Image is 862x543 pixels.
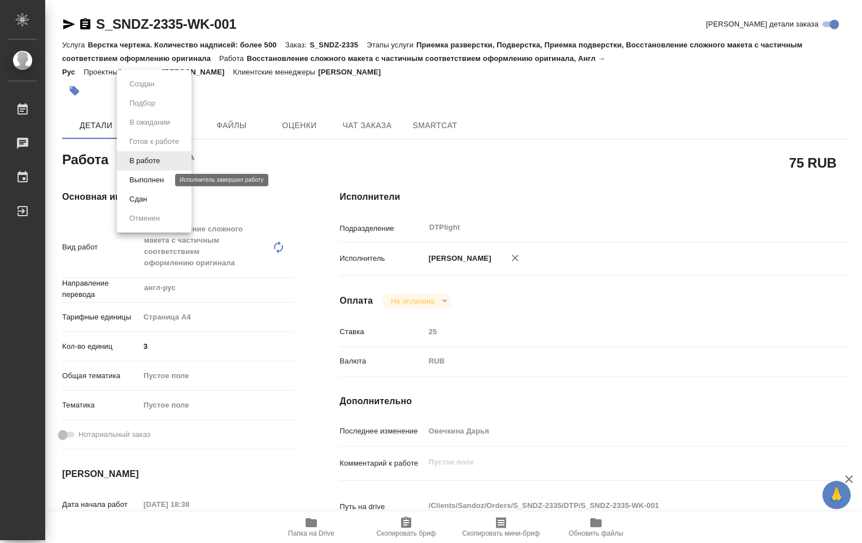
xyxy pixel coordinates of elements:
button: Отменен [126,212,163,225]
button: Подбор [126,97,159,110]
button: В ожидании [126,116,173,129]
button: В работе [126,155,163,167]
button: Создан [126,78,158,90]
button: Сдан [126,193,150,205]
button: Выполнен [126,174,167,186]
button: Готов к работе [126,135,182,148]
